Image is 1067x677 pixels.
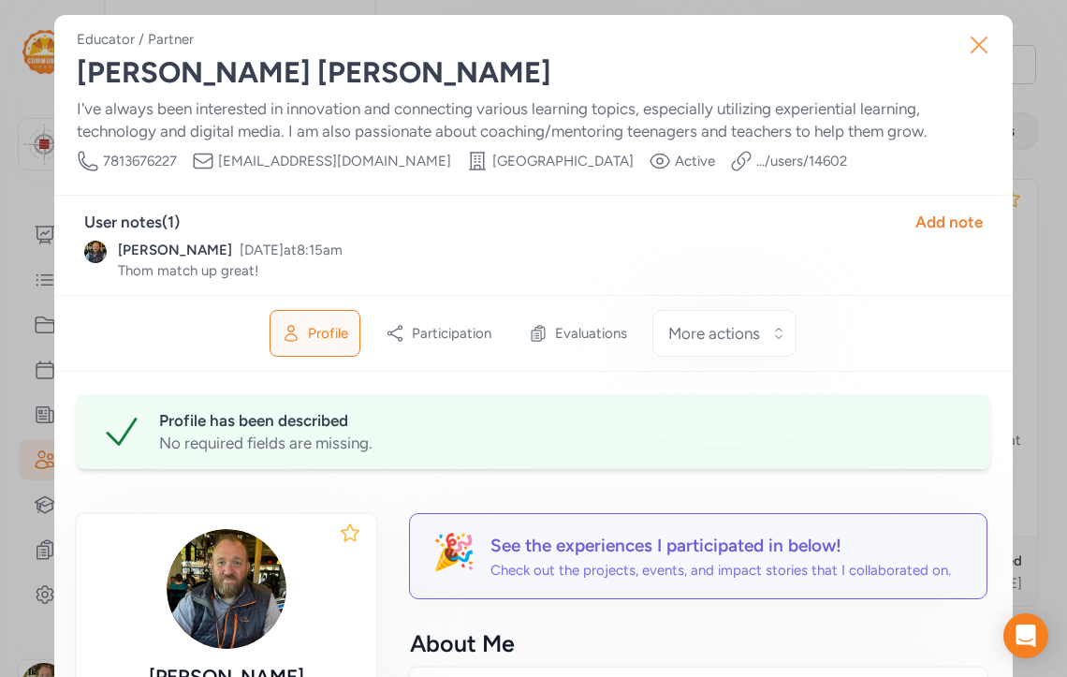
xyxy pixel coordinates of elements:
[668,322,760,345] span: More actions
[652,310,797,357] button: More actions
[490,533,951,559] div: See the experiences I participated in below!
[1003,613,1048,658] div: Open Intercom Messenger
[412,324,491,343] span: Participation
[218,152,451,170] span: [EMAIL_ADDRESS][DOMAIN_NAME]
[167,529,286,649] img: 6zk4izn8ROGC0BpKjWRl
[915,211,983,233] div: Add note
[159,432,968,454] div: No required fields are missing.
[77,56,990,90] div: [PERSON_NAME] [PERSON_NAME]
[432,533,475,580] div: 🎉
[308,324,348,343] span: Profile
[77,30,194,49] div: Educator / Partner
[675,152,715,170] span: Active
[756,152,847,170] a: .../users/14602
[410,628,987,658] div: About Me
[555,324,627,343] span: Evaluations
[118,241,232,259] div: [PERSON_NAME]
[492,152,634,170] span: [GEOGRAPHIC_DATA]
[490,561,951,580] div: Check out the projects, events, and impact stories that I collaborated on.
[77,97,990,142] div: I've always been interested in innovation and connecting various learning topics, especially util...
[84,241,107,263] img: Avatar
[84,211,180,233] div: User notes ( 1 )
[159,409,968,432] div: Profile has been described
[240,241,343,259] div: [DATE] at 8:15am
[118,261,983,280] p: Thom match up great!
[103,152,177,170] span: 7813676227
